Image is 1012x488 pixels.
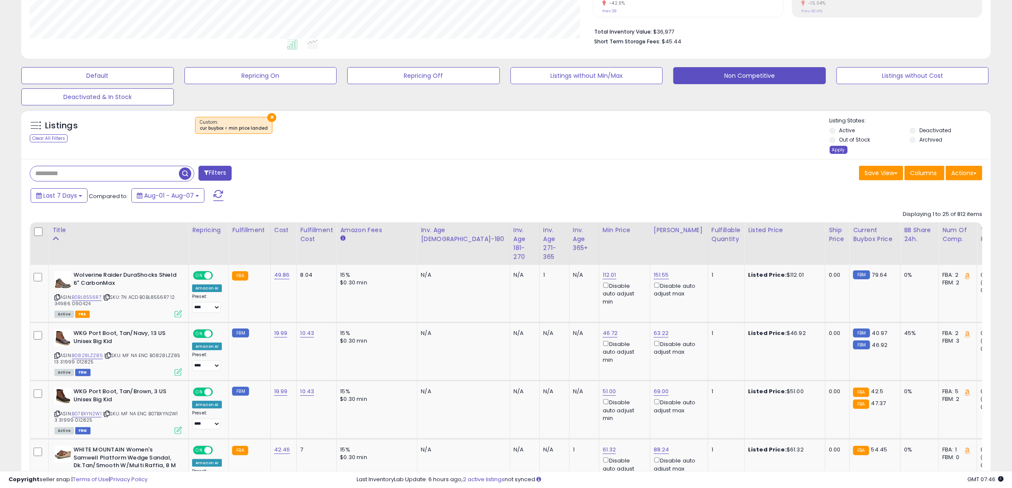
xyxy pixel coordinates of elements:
div: 15% [340,271,411,279]
div: N/A [513,446,533,454]
div: Num of Comp. [942,226,973,244]
div: Inv. Age [DEMOGRAPHIC_DATA]-180 [421,226,506,244]
div: $0.30 min [340,337,411,345]
small: FBA [853,446,869,455]
a: B0BL8556R7 [72,294,102,301]
div: 0.00 [829,388,843,395]
b: WKG Port Boot, Tan/Brown, 3 US Unisex Big Kid [74,388,177,406]
div: 7 [300,446,330,454]
div: FBA: 5 [942,388,970,395]
div: N/A [421,446,503,454]
div: seller snap | | [9,476,147,484]
div: FBM: 3 [942,337,970,345]
a: 88.24 [654,445,669,454]
span: ON [194,330,204,338]
p: Listing States: [830,117,991,125]
span: All listings currently available for purchase on Amazon [54,369,74,376]
div: $51.00 [748,388,819,395]
span: | SKU: TN ACD B0BL8556R7 12 34986 090424 [54,294,175,306]
div: N/A [421,388,503,395]
div: $0.30 min [340,279,411,287]
div: N/A [543,388,563,395]
div: $0.30 min [340,454,411,461]
div: Amazon AI [192,401,222,409]
div: 45% [904,329,932,337]
div: 0% [904,271,932,279]
a: 19.99 [274,387,288,396]
div: Last InventoryLab Update: 6 hours ago, not synced. [357,476,1003,484]
div: N/A [573,271,592,279]
div: Disable auto adjust max [654,456,701,472]
a: 42.46 [274,445,290,454]
div: Cost [274,226,293,235]
span: ON [194,447,204,454]
a: 10.43 [300,387,314,396]
small: (0%) [981,279,992,286]
div: N/A [513,271,533,279]
div: 0.00 [829,271,843,279]
div: FBM: 2 [942,395,970,403]
img: 41uDGwOBzNL._SL40_.jpg [54,446,71,463]
div: Repricing [192,226,225,235]
div: 15% [340,388,411,395]
div: 1 [573,446,592,454]
div: Clear All Filters [30,134,68,142]
div: Disable auto adjust min [603,397,643,422]
small: FBM [232,387,249,396]
div: Listed Price [748,226,822,235]
div: Disable auto adjust min [603,456,643,480]
strong: Copyright [9,475,40,483]
span: 46.92 [872,341,888,349]
div: Fulfillment Cost [300,226,333,244]
h5: Listings [45,120,78,132]
img: 41RAhuHg0DL._SL40_.jpg [54,271,71,288]
div: 1 [712,329,738,337]
div: Disable auto adjust max [654,281,701,298]
small: FBA [853,388,869,397]
button: Last 7 Days [31,188,88,203]
div: N/A [421,271,503,279]
a: 61.32 [603,445,616,454]
a: 19.99 [274,329,288,338]
span: | SKU: MF NA ENC B0828LZZ85 13 31999 012825 [54,352,181,365]
div: Fulfillment [232,226,266,235]
div: N/A [543,446,563,454]
small: FBA [853,400,869,409]
label: Active [839,127,855,134]
small: (0%) [981,396,992,403]
div: 8.04 [300,271,330,279]
button: Columns [904,166,944,180]
span: ON [194,272,204,279]
div: 0% [904,388,932,395]
div: 15% [340,329,411,337]
div: 1 [712,446,738,454]
div: Disable auto adjust max [654,397,701,414]
div: FBA: 2 [942,271,970,279]
div: Current Buybox Price [853,226,897,244]
div: 1 [543,271,563,279]
div: Fulfillable Quantity [712,226,741,244]
b: WHITE MOUNTAIN Women's Samwell Platform Wedge Sandal, Dk.Tan/Smooth W/Multi Raffia, 8 M [74,446,177,472]
a: Terms of Use [73,475,109,483]
a: B0828LZZ85 [72,352,103,359]
small: FBM [853,270,870,279]
span: ON [194,389,204,396]
div: Amazon AI [192,284,222,292]
div: Displaying 1 to 25 of 812 items [903,210,982,218]
b: Short Term Storage Fees: [594,38,660,45]
small: (0%) [981,454,992,461]
a: Privacy Policy [110,475,147,483]
div: N/A [573,329,592,337]
a: 49.86 [274,271,290,279]
button: Repricing Off [347,67,500,84]
small: Prev: 38 [602,9,616,14]
small: FBM [853,329,870,338]
div: Preset: [192,294,222,313]
div: 0.00 [829,446,843,454]
button: Aug-01 - Aug-07 [131,188,204,203]
div: N/A [573,388,592,395]
b: Listed Price: [748,445,787,454]
span: All listings currently available for purchase on Amazon [54,427,74,434]
small: FBA [232,271,248,281]
b: Listed Price: [748,271,787,279]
